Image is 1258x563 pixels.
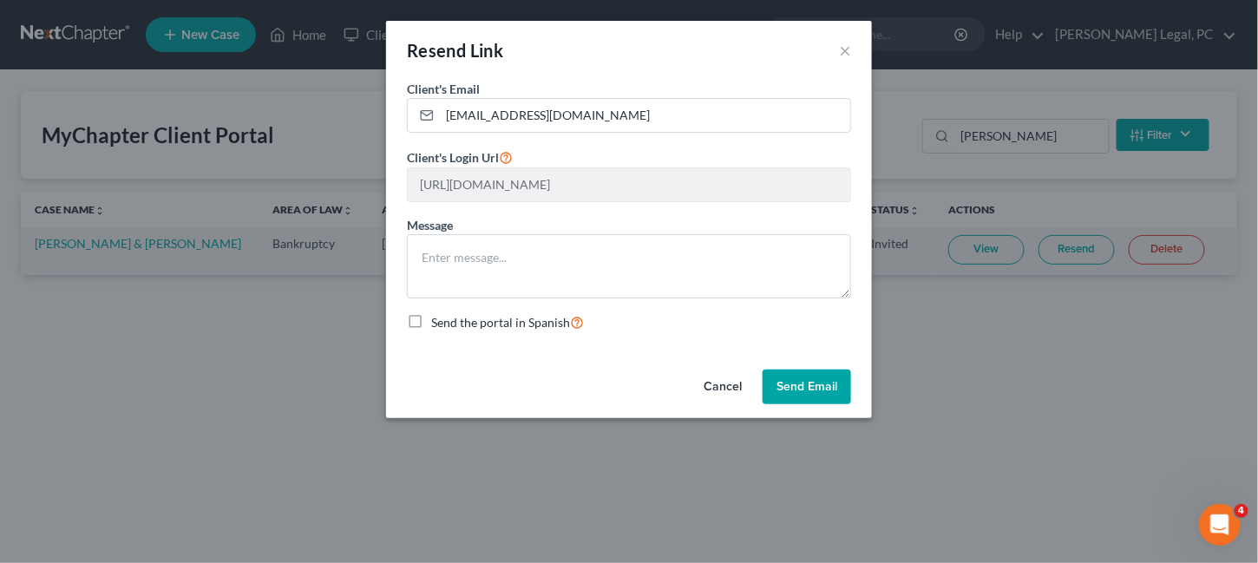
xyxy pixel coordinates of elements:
[431,315,570,330] span: Send the portal in Spanish
[1199,504,1241,546] iframe: Intercom live chat
[690,370,756,404] button: Cancel
[440,99,850,132] input: Enter email...
[1235,504,1248,518] span: 4
[839,40,851,61] button: ×
[407,216,453,234] label: Message
[407,82,480,96] span: Client's Email
[408,168,850,201] input: --
[407,38,503,62] div: Resend Link
[407,147,513,167] label: Client's Login Url
[763,370,851,404] button: Send Email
